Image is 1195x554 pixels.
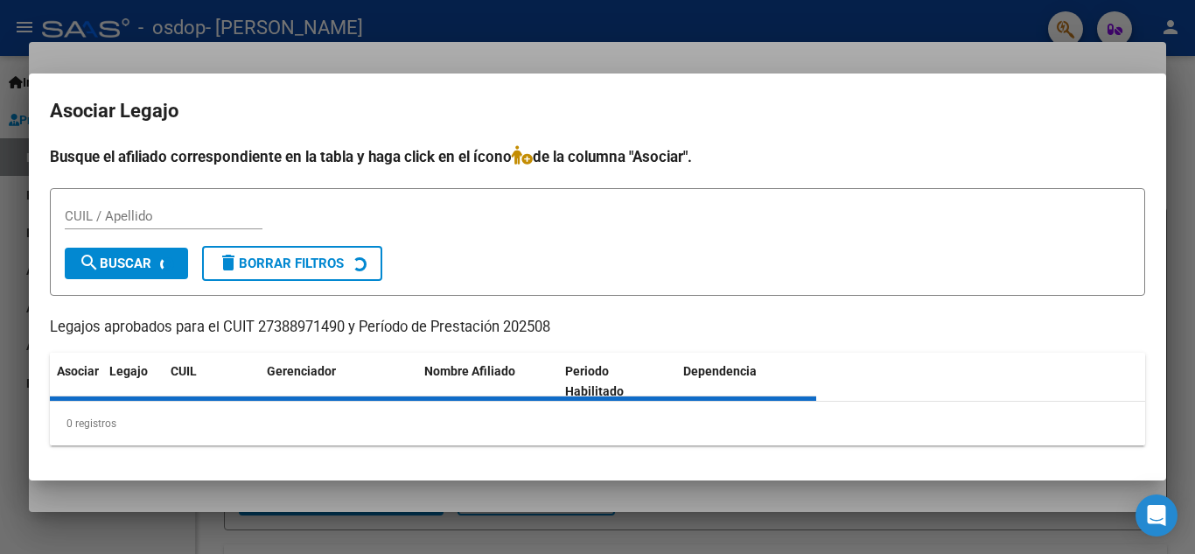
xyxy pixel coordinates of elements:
div: 0 registros [50,402,1145,445]
div: Open Intercom Messenger [1136,494,1178,536]
h2: Asociar Legajo [50,95,1145,128]
span: Buscar [79,256,151,271]
mat-icon: delete [218,252,239,273]
span: Asociar [57,364,99,378]
button: Buscar [65,248,188,279]
h4: Busque el afiliado correspondiente en la tabla y haga click en el ícono de la columna "Asociar". [50,145,1145,168]
span: Periodo Habilitado [565,364,624,398]
mat-icon: search [79,252,100,273]
span: Dependencia [683,364,757,378]
p: Legajos aprobados para el CUIT 27388971490 y Período de Prestación 202508 [50,317,1145,339]
datatable-header-cell: Gerenciador [260,353,417,410]
span: CUIL [171,364,197,378]
button: Borrar Filtros [202,246,382,281]
datatable-header-cell: Dependencia [676,353,817,410]
datatable-header-cell: CUIL [164,353,260,410]
span: Legajo [109,364,148,378]
datatable-header-cell: Legajo [102,353,164,410]
span: Gerenciador [267,364,336,378]
datatable-header-cell: Nombre Afiliado [417,353,558,410]
datatable-header-cell: Periodo Habilitado [558,353,676,410]
span: Nombre Afiliado [424,364,515,378]
span: Borrar Filtros [218,256,344,271]
datatable-header-cell: Asociar [50,353,102,410]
